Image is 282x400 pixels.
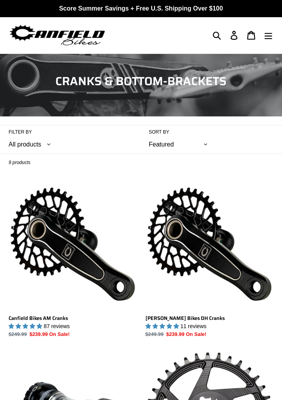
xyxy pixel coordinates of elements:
[9,23,106,48] img: Canfield Bikes
[149,129,274,136] label: Sort by
[9,160,30,165] span: 9 products
[9,129,133,136] label: Filter by
[260,27,277,44] button: Menu
[55,72,227,90] span: CRANKS & BOTTOM-BRACKETS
